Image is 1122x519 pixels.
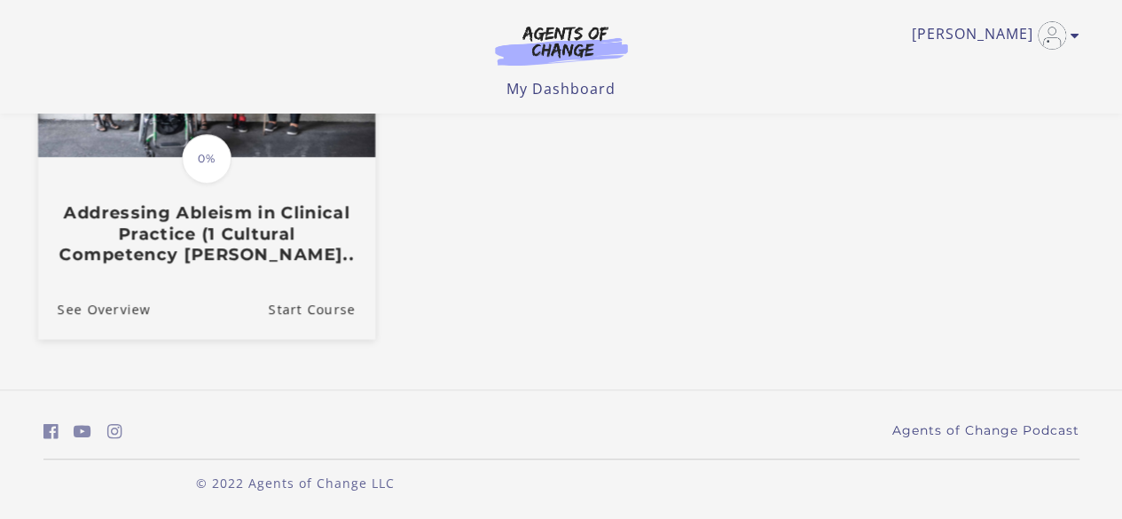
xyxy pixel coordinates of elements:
[74,419,91,444] a: https://www.youtube.com/c/AgentsofChangeTestPrepbyMeaganMitchell (Open in a new window)
[268,279,374,338] a: Addressing Ableism in Clinical Practice (1 Cultural Competency CE C...: Resume Course
[182,134,231,184] span: 0%
[57,202,355,264] h3: Addressing Ableism in Clinical Practice (1 Cultural Competency [PERSON_NAME]..
[43,419,59,444] a: https://www.facebook.com/groups/aswbtestprep (Open in a new window)
[37,279,150,338] a: Addressing Ableism in Clinical Practice (1 Cultural Competency CE C...: See Overview
[912,21,1071,50] a: Toggle menu
[476,25,647,66] img: Agents of Change Logo
[506,79,616,98] a: My Dashboard
[107,419,122,444] a: https://www.instagram.com/agentsofchangeprep/ (Open in a new window)
[43,423,59,440] i: https://www.facebook.com/groups/aswbtestprep (Open in a new window)
[74,423,91,440] i: https://www.youtube.com/c/AgentsofChangeTestPrepbyMeaganMitchell (Open in a new window)
[892,421,1079,440] a: Agents of Change Podcast
[43,474,547,492] p: © 2022 Agents of Change LLC
[107,423,122,440] i: https://www.instagram.com/agentsofchangeprep/ (Open in a new window)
